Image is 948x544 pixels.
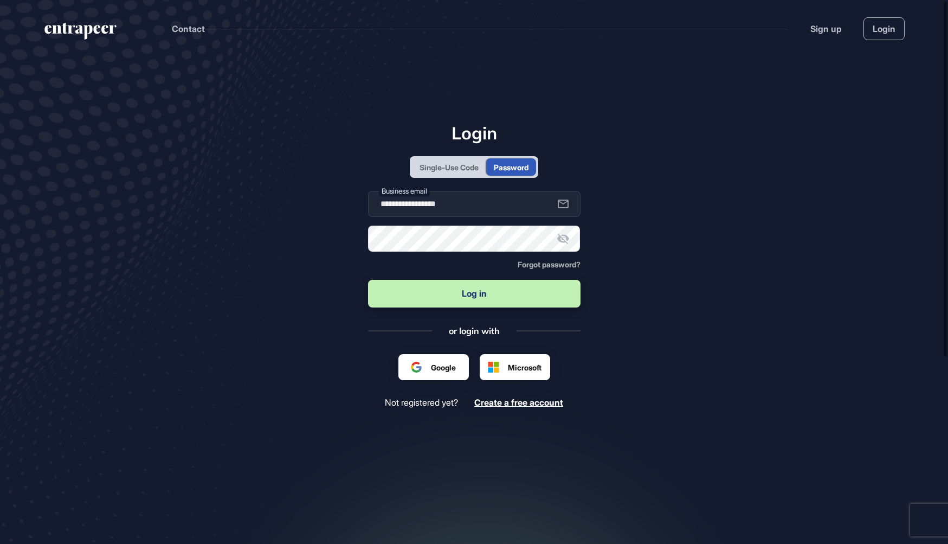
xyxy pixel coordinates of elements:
a: entrapeer-logo [43,23,118,43]
div: Single-Use Code [420,162,479,173]
div: or login with [449,325,500,337]
div: Password [494,162,528,173]
h1: Login [368,123,581,143]
a: Forgot password? [518,260,581,269]
a: Login [863,17,905,40]
span: Not registered yet? [385,398,458,408]
span: Microsoft [508,362,541,373]
button: Log in [368,280,581,308]
a: Create a free account [474,398,563,408]
a: Sign up [810,22,842,35]
button: Contact [172,22,205,36]
label: Business email [379,185,430,197]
